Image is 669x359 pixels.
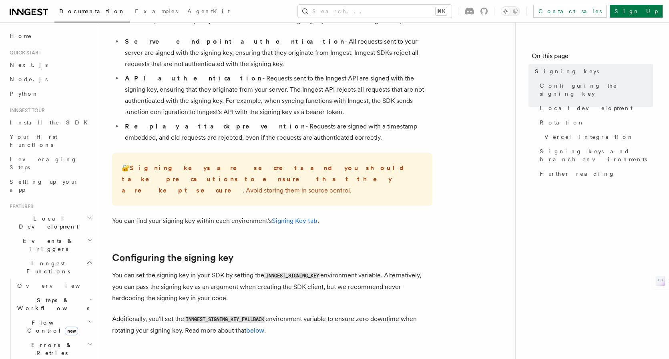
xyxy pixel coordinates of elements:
[6,237,87,253] span: Events & Triggers
[264,273,320,279] code: INNGEST_SIGNING_KEY
[6,174,94,197] a: Setting up your app
[17,283,100,289] span: Overview
[540,118,585,126] span: Rotation
[10,134,57,148] span: Your first Functions
[10,156,77,170] span: Leveraging Steps
[112,215,432,227] p: You can find your signing key within each environment's .
[183,2,235,22] a: AgentKit
[14,341,87,357] span: Errors & Retries
[540,170,615,178] span: Further reading
[532,51,653,64] h4: On this page
[536,166,653,181] a: Further reading
[6,215,87,231] span: Local Development
[6,107,45,114] span: Inngest tour
[6,234,94,256] button: Events & Triggers
[610,5,663,18] a: Sign Up
[536,144,653,166] a: Signing keys and branch environments
[14,315,94,338] button: Flow Controlnew
[6,50,41,56] span: Quick start
[6,115,94,130] a: Install the SDK
[122,162,423,196] p: 🔐 . Avoid storing them in source control.
[14,293,94,315] button: Steps & Workflows
[125,38,345,45] strong: Serve endpoint authentication
[123,36,432,70] li: - All requests sent to your server are signed with the signing key, ensuring that they originate ...
[6,256,94,279] button: Inngest Functions
[436,7,447,15] kbd: ⌘K
[112,270,432,304] p: You can set the signing key in your SDK by setting the environment variable. Alternatively, you c...
[184,316,265,323] code: INNGEST_SIGNING_KEY_FALLBACK
[187,8,230,14] span: AgentKit
[14,319,88,335] span: Flow Control
[536,115,653,130] a: Rotation
[6,86,94,101] a: Python
[6,29,94,43] a: Home
[6,152,94,174] a: Leveraging Steps
[65,327,78,335] span: new
[6,203,33,210] span: Features
[14,279,94,293] a: Overview
[541,130,653,144] a: Vercel integration
[298,5,452,18] button: Search...⌘K
[6,130,94,152] a: Your first Functions
[10,90,39,97] span: Python
[272,217,317,225] a: Signing Key tab
[130,2,183,22] a: Examples
[54,2,130,22] a: Documentation
[123,73,432,118] li: - Requests sent to the Inngest API are signed with the signing key, ensuring that they originate ...
[536,101,653,115] a: Local development
[135,8,178,14] span: Examples
[246,327,264,334] a: below
[540,147,653,163] span: Signing keys and branch environments
[112,252,233,263] a: Configuring the signing key
[540,104,633,112] span: Local development
[14,296,89,312] span: Steps & Workflows
[6,72,94,86] a: Node.js
[59,8,125,14] span: Documentation
[536,78,653,101] a: Configuring the signing key
[6,259,86,275] span: Inngest Functions
[533,5,607,18] a: Contact sales
[123,121,432,143] li: - Requests are signed with a timestamp embedded, and old requests are rejected, even if the reque...
[6,211,94,234] button: Local Development
[112,313,432,336] p: Additionally, you'll set the environment variable to ensure zero downtime when rotating your sign...
[10,119,92,126] span: Install the SDK
[10,32,32,40] span: Home
[122,164,410,194] strong: Signing keys are secrets and you should take precautions to ensure that they are kept secure
[10,62,48,68] span: Next.js
[125,74,262,82] strong: API authentication
[125,122,305,130] strong: Replay attack prevention
[10,178,78,193] span: Setting up your app
[501,6,520,16] button: Toggle dark mode
[535,67,599,75] span: Signing keys
[544,133,634,141] span: Vercel integration
[10,76,48,82] span: Node.js
[6,58,94,72] a: Next.js
[532,64,653,78] a: Signing keys
[540,82,653,98] span: Configuring the signing key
